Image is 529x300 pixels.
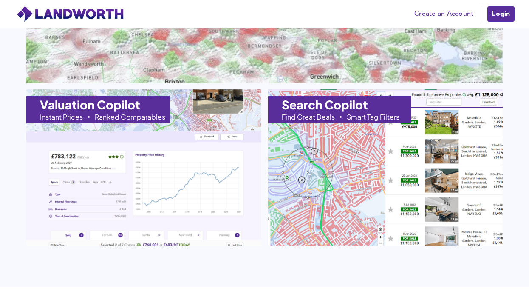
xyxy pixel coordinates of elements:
[282,99,368,111] h1: Search Copilot
[487,6,515,23] a: Login
[95,114,165,120] div: Ranked Comparables
[268,89,503,246] a: Search CopilotFind Great DealsSmart Tag Filters
[282,114,335,120] div: Find Great Deals
[40,99,140,111] h1: Valuation Copilot
[347,114,399,120] div: Smart Tag Filters
[40,114,83,120] div: Instant Prices
[26,89,261,246] a: Valuation CopilotInstant PricesRanked Comparables
[410,8,478,20] a: Create an Account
